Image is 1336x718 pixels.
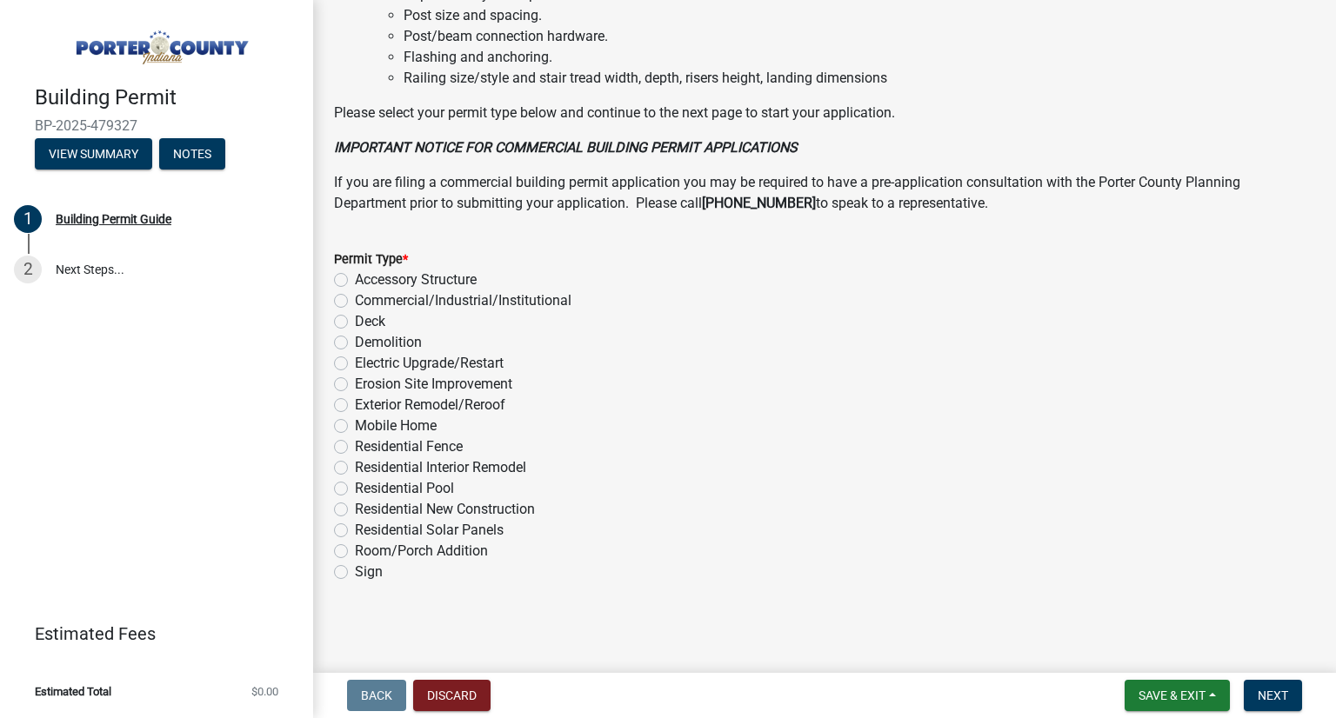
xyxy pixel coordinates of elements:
[355,478,454,499] label: Residential Pool
[413,680,491,711] button: Discard
[14,256,42,283] div: 2
[355,395,505,416] label: Exterior Remodel/Reroof
[355,311,385,332] label: Deck
[159,148,225,162] wm-modal-confirm: Notes
[334,139,798,156] strong: IMPORTANT NOTICE FOR COMMERCIAL BUILDING PERMIT APPLICATIONS
[334,172,1315,214] p: If you are filing a commercial building permit application you may be required to have a pre-appl...
[56,213,171,225] div: Building Permit Guide
[1125,680,1230,711] button: Save & Exit
[35,117,278,134] span: BP-2025-479327
[355,541,488,562] label: Room/Porch Addition
[35,686,111,697] span: Estimated Total
[355,457,526,478] label: Residential Interior Remodel
[361,688,392,702] span: Back
[355,436,463,457] label: Residential Fence
[355,374,512,395] label: Erosion Site Improvement
[35,85,299,110] h4: Building Permit
[334,254,408,266] label: Permit Type
[1139,688,1206,702] span: Save & Exit
[702,195,816,211] strong: [PHONE_NUMBER]
[1244,680,1302,711] button: Next
[355,416,437,436] label: Mobile Home
[14,616,285,651] a: Estimated Fees
[404,5,1315,26] li: Post size and spacing.
[1258,688,1288,702] span: Next
[14,205,42,233] div: 1
[355,269,477,290] label: Accessory Structure
[347,680,406,711] button: Back
[355,520,504,541] label: Residential Solar Panels
[35,148,152,162] wm-modal-confirm: Summary
[334,103,1315,123] p: Please select your permit type below and continue to the next page to start your application.
[355,499,535,520] label: Residential New Construction
[35,18,285,67] img: Porter County, Indiana
[355,562,383,582] label: Sign
[404,47,1315,68] li: Flashing and anchoring.
[159,138,225,170] button: Notes
[404,26,1315,47] li: Post/beam connection hardware.
[355,290,571,311] label: Commercial/Industrial/Institutional
[404,68,1315,89] li: Railing size/style and stair tread width, depth, risers height, landing dimensions
[355,332,422,353] label: Demolition
[35,138,152,170] button: View Summary
[355,353,504,374] label: Electric Upgrade/Restart
[251,686,278,697] span: $0.00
